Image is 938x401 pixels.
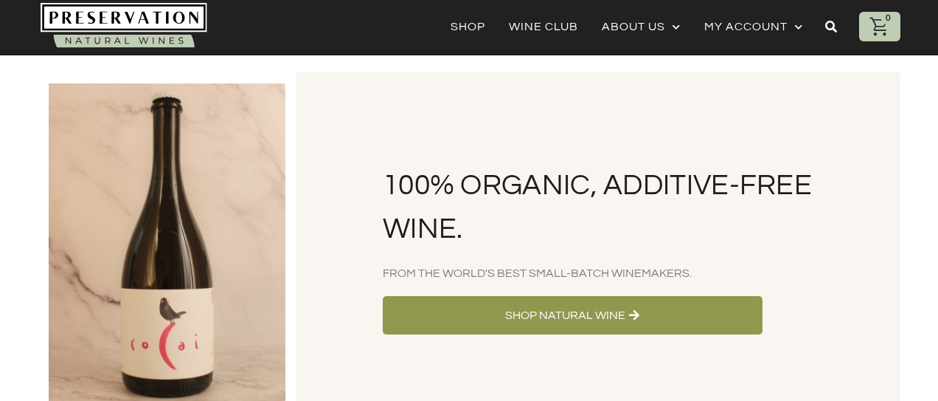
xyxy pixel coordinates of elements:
h2: From the World's Best Small-Batch Winemakers. [383,265,814,281]
img: Natural-organic-biodynamic-wine [41,3,207,51]
span: Shop Natural Wine [505,307,625,323]
h1: 100% Organic, Additive-Free Wine. [383,164,814,250]
div: 0 [881,12,894,25]
a: Wine Club [509,16,578,37]
a: Shop [451,16,485,37]
a: Shop Natural Wine [383,296,762,335]
a: About Us [602,16,681,37]
a: My account [704,16,803,37]
nav: Menu [451,16,803,37]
